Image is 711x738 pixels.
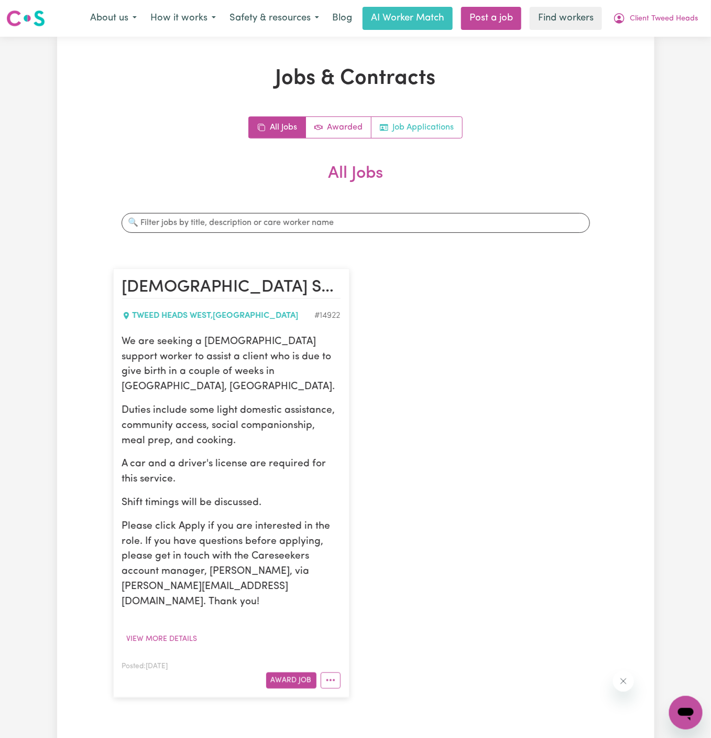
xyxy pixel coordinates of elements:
[122,213,590,233] input: 🔍 Filter jobs by title, description or care worker name
[613,671,634,692] iframe: Close message
[315,309,341,322] div: Job ID #14922
[530,7,602,30] a: Find workers
[122,457,341,487] p: A car and a driver's license are required for this service.
[606,7,705,29] button: My Account
[113,164,598,200] h2: All Jobs
[266,672,316,689] button: Award Job
[122,663,168,670] span: Posted: [DATE]
[6,9,45,28] img: Careseekers logo
[669,696,703,730] iframe: Button to launch messaging window
[630,13,698,25] span: Client Tweed Heads
[122,309,315,322] div: TWEED HEADS WEST , [GEOGRAPHIC_DATA]
[122,631,202,647] button: View more details
[249,117,306,138] a: All jobs
[113,66,598,91] h1: Jobs & Contracts
[461,7,521,30] a: Post a job
[122,335,341,395] p: We are seeking a [DEMOGRAPHIC_DATA] support worker to assist a client who is due to give birth in...
[144,7,223,29] button: How it works
[6,6,45,30] a: Careseekers logo
[371,117,462,138] a: Job applications
[122,496,341,511] p: Shift timings will be discussed.
[122,519,341,610] p: Please click Apply if you are interested in the role. If you have questions before applying, plea...
[122,403,341,448] p: Duties include some light domestic assistance, community access, social companionship, meal prep,...
[122,277,341,298] h2: Female Support Worker Needed In Tweed Heads West, NSW
[6,7,63,16] span: Need any help?
[223,7,326,29] button: Safety & resources
[306,117,371,138] a: Active jobs
[363,7,453,30] a: AI Worker Match
[83,7,144,29] button: About us
[326,7,358,30] a: Blog
[321,672,341,689] button: More options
